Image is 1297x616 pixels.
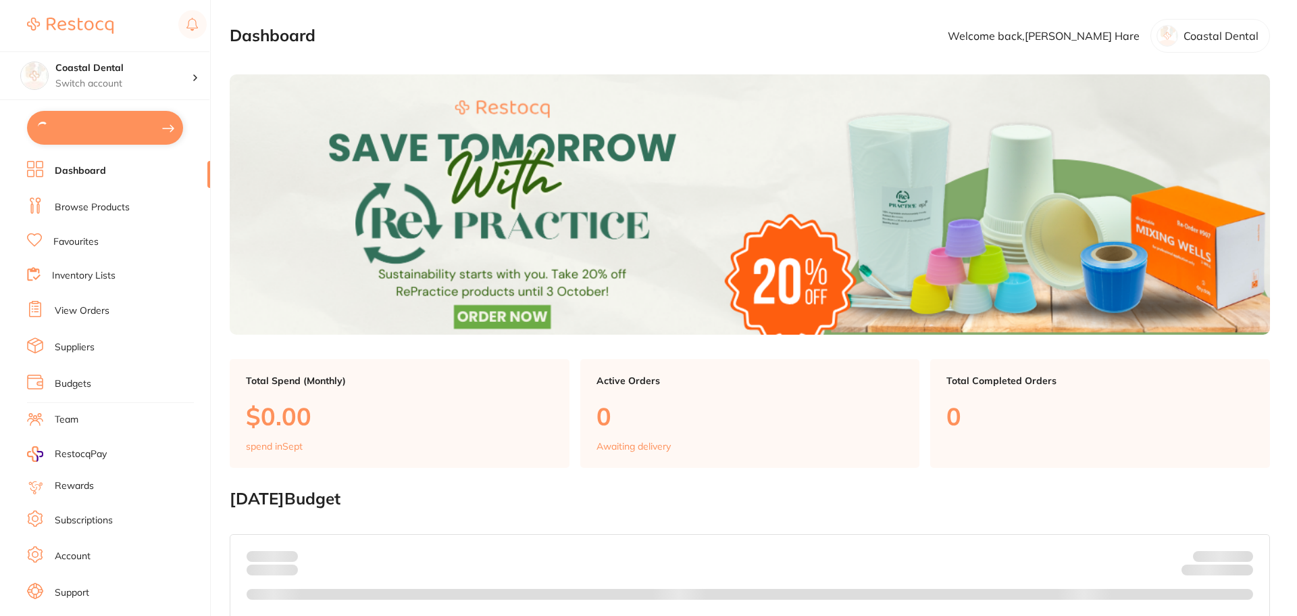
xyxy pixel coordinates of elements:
[55,77,192,91] p: Switch account
[246,402,553,430] p: $0.00
[27,446,107,462] a: RestocqPay
[1181,562,1253,578] p: Remaining:
[274,550,298,563] strong: $0.00
[27,18,113,34] img: Restocq Logo
[230,26,315,45] h2: Dashboard
[946,375,1254,386] p: Total Completed Orders
[21,62,48,89] img: Coastal Dental
[247,562,298,578] p: month
[55,164,106,178] a: Dashboard
[55,550,91,563] a: Account
[27,446,43,462] img: RestocqPay
[55,201,130,214] a: Browse Products
[230,74,1270,335] img: Dashboard
[1229,567,1253,579] strong: $0.00
[230,490,1270,508] h2: [DATE] Budget
[246,375,553,386] p: Total Spend (Monthly)
[930,359,1270,469] a: Total Completed Orders0
[55,586,89,600] a: Support
[1227,550,1253,563] strong: $NaN
[55,448,107,461] span: RestocqPay
[247,551,298,562] p: Spent:
[27,10,113,41] a: Restocq Logo
[946,402,1254,430] p: 0
[596,402,904,430] p: 0
[55,304,109,318] a: View Orders
[55,413,78,427] a: Team
[596,441,671,452] p: Awaiting delivery
[55,62,192,75] h4: Coastal Dental
[246,441,303,452] p: spend in Sept
[1193,551,1253,562] p: Budget:
[1184,30,1258,42] p: Coastal Dental
[53,235,99,249] a: Favourites
[948,30,1140,42] p: Welcome back, [PERSON_NAME] Hare
[55,377,91,391] a: Budgets
[55,514,113,527] a: Subscriptions
[55,341,95,354] a: Suppliers
[596,375,904,386] p: Active Orders
[230,359,569,469] a: Total Spend (Monthly)$0.00spend inSept
[55,479,94,493] a: Rewards
[52,269,116,283] a: Inventory Lists
[580,359,920,469] a: Active Orders0Awaiting delivery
